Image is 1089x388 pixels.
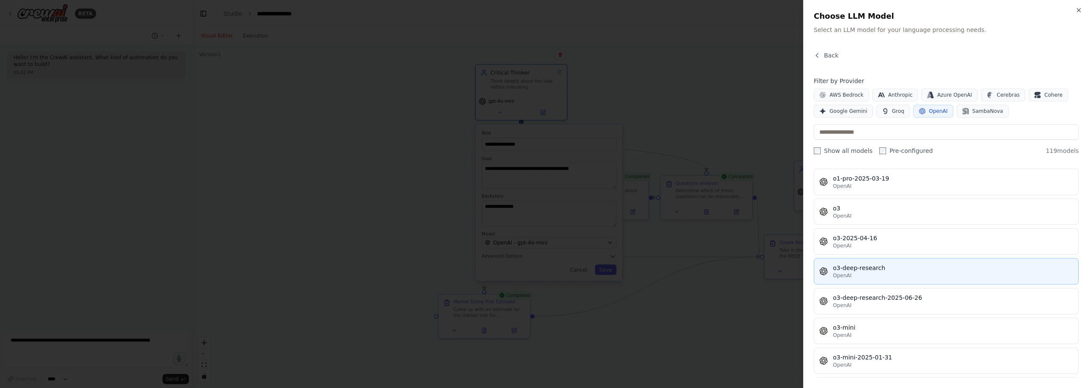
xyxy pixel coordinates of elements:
span: OpenAI [833,302,852,309]
div: o3-mini-2025-01-31 [833,353,1073,362]
button: Cohere [1029,89,1068,101]
button: SambaNova [957,105,1009,118]
span: OpenAI [833,183,852,190]
button: Groq [876,105,910,118]
div: o3-deep-research [833,264,1073,272]
span: Cohere [1044,92,1063,98]
div: o3-deep-research-2025-06-26 [833,293,1073,302]
button: Cerebras [981,89,1025,101]
span: SambaNova [972,108,1003,115]
span: Back [824,51,838,60]
h4: Filter by Provider [814,77,1079,85]
button: o3-mini-2025-01-31OpenAI [814,348,1079,374]
button: Back [814,51,838,60]
div: o3-2025-04-16 [833,234,1073,242]
div: o3 [833,204,1073,213]
span: Anthropic [888,92,913,98]
input: Show all models [814,147,821,154]
label: Pre-configured [879,147,933,155]
span: Google Gemini [830,108,867,115]
div: o3-mini [833,323,1073,332]
span: OpenAI [833,272,852,279]
button: o3-deep-researchOpenAI [814,258,1079,285]
span: OpenAI [833,332,852,339]
button: o3-deep-research-2025-06-26OpenAI [814,288,1079,314]
button: Azure OpenAI [921,89,978,101]
span: OpenAI [833,362,852,368]
button: OpenAI [913,105,953,118]
span: Cerebras [997,92,1020,98]
button: o3OpenAI [814,198,1079,225]
span: 119 models [1046,147,1079,155]
input: Pre-configured [879,147,886,154]
p: Select an LLM model for your language processing needs. [814,26,1079,34]
button: o1-pro-2025-03-19OpenAI [814,169,1079,195]
span: OpenAI [833,213,852,219]
span: Groq [892,108,904,115]
h2: Choose LLM Model [814,10,1079,22]
button: Anthropic [872,89,918,101]
span: AWS Bedrock [830,92,864,98]
span: OpenAI [929,108,948,115]
button: o3-2025-04-16OpenAI [814,228,1079,255]
button: o3-miniOpenAI [814,318,1079,344]
div: o1-pro-2025-03-19 [833,174,1073,183]
span: OpenAI [833,242,852,249]
span: Azure OpenAI [937,92,972,98]
button: Google Gemini [814,105,873,118]
button: AWS Bedrock [814,89,869,101]
label: Show all models [814,147,872,155]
